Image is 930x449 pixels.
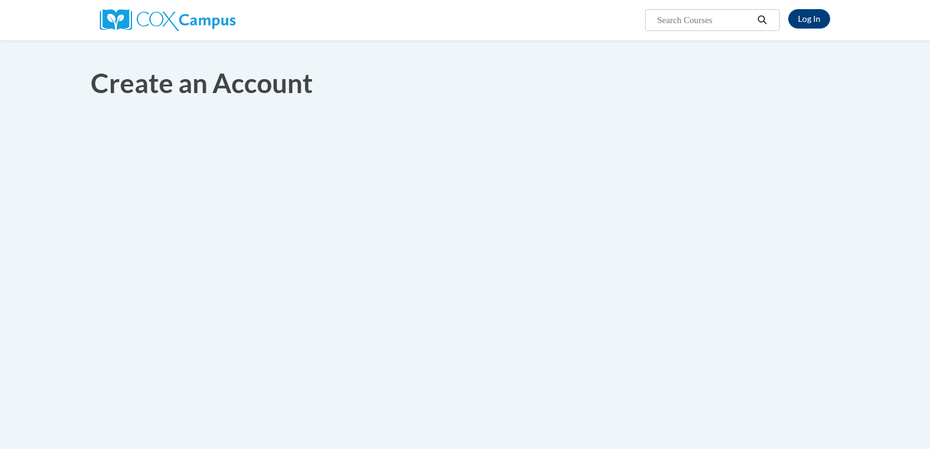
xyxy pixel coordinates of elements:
[788,9,830,29] a: Log In
[656,13,753,27] input: Search Courses
[757,16,768,25] i: 
[91,67,313,99] span: Create an Account
[100,14,236,24] a: Cox Campus
[100,9,236,31] img: Cox Campus
[753,13,772,27] button: Search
